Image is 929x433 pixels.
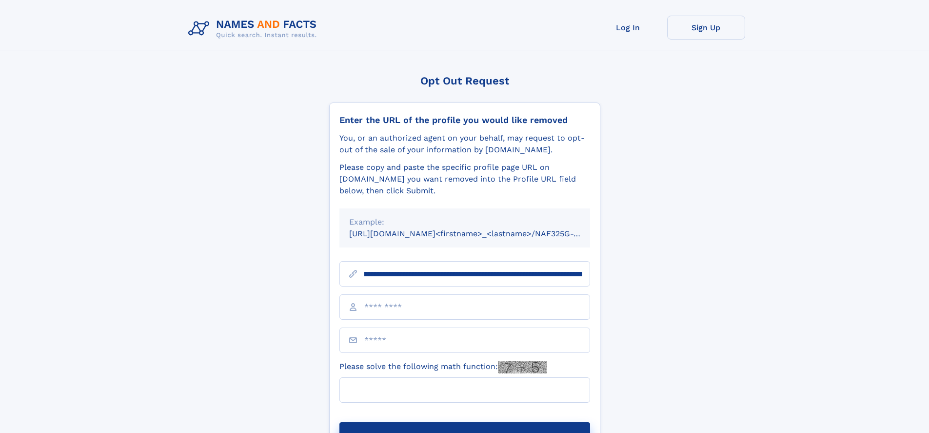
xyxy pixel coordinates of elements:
[589,16,667,40] a: Log In
[339,162,590,197] div: Please copy and paste the specific profile page URL on [DOMAIN_NAME] you want removed into the Pr...
[667,16,745,40] a: Sign Up
[339,361,547,373] label: Please solve the following math function:
[339,132,590,156] div: You, or an authorized agent on your behalf, may request to opt-out of the sale of your informatio...
[329,75,600,87] div: Opt Out Request
[349,229,609,238] small: [URL][DOMAIN_NAME]<firstname>_<lastname>/NAF325G-xxxxxxxx
[184,16,325,42] img: Logo Names and Facts
[349,216,580,228] div: Example:
[339,115,590,125] div: Enter the URL of the profile you would like removed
